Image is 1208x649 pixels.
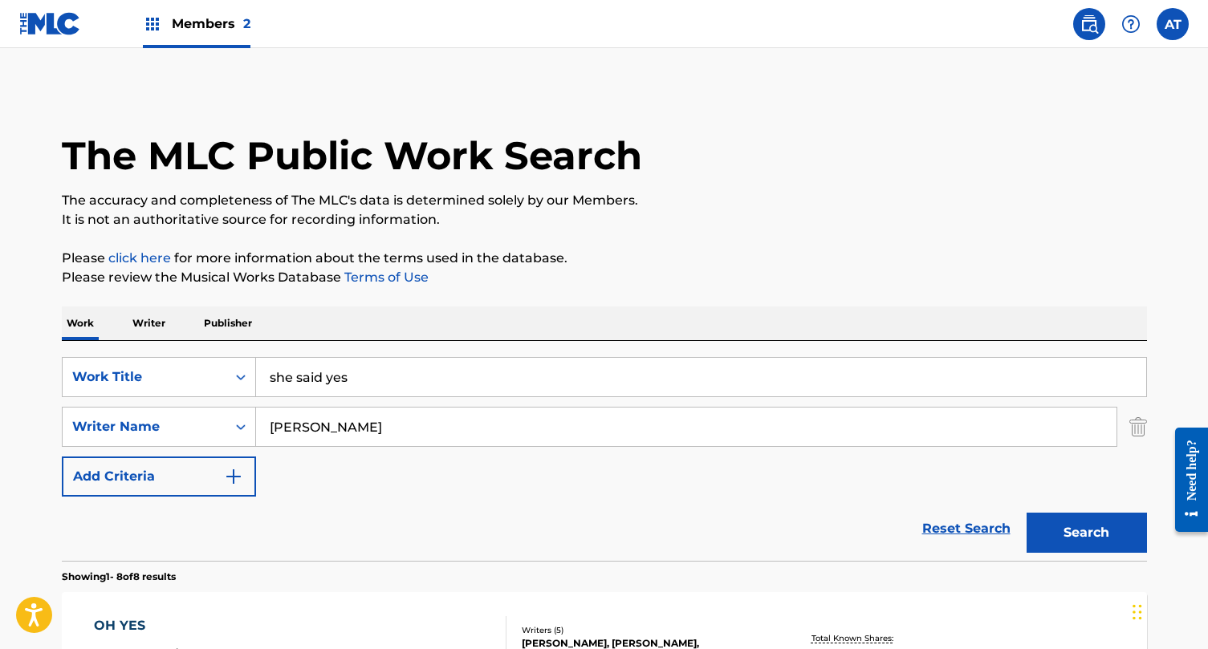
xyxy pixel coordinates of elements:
[1157,8,1189,40] div: User Menu
[143,14,162,34] img: Top Rightsholders
[62,357,1147,561] form: Search Form
[62,306,99,340] p: Work
[1163,416,1208,545] iframe: Resource Center
[62,132,642,180] h1: The MLC Public Work Search
[1080,14,1099,34] img: search
[1115,8,1147,40] div: Help
[811,632,897,644] p: Total Known Shares:
[62,456,256,497] button: Add Criteria
[1133,588,1142,636] div: Drag
[19,12,81,35] img: MLC Logo
[1128,572,1208,649] iframe: Chat Widget
[243,16,250,31] span: 2
[62,249,1147,268] p: Please for more information about the terms used in the database.
[62,268,1147,287] p: Please review the Musical Works Database
[199,306,257,340] p: Publisher
[1121,14,1141,34] img: help
[62,570,176,584] p: Showing 1 - 8 of 8 results
[62,210,1147,229] p: It is not an authoritative source for recording information.
[522,624,764,636] div: Writers ( 5 )
[62,191,1147,210] p: The accuracy and completeness of The MLC's data is determined solely by our Members.
[108,250,171,266] a: click here
[1129,407,1147,447] img: Delete Criterion
[172,14,250,33] span: Members
[1073,8,1105,40] a: Public Search
[128,306,170,340] p: Writer
[341,270,429,285] a: Terms of Use
[224,467,243,486] img: 9d2ae6d4665cec9f34b9.svg
[72,417,217,436] div: Writer Name
[1027,513,1147,553] button: Search
[94,616,241,635] div: OH YES
[914,511,1019,546] a: Reset Search
[72,367,217,387] div: Work Title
